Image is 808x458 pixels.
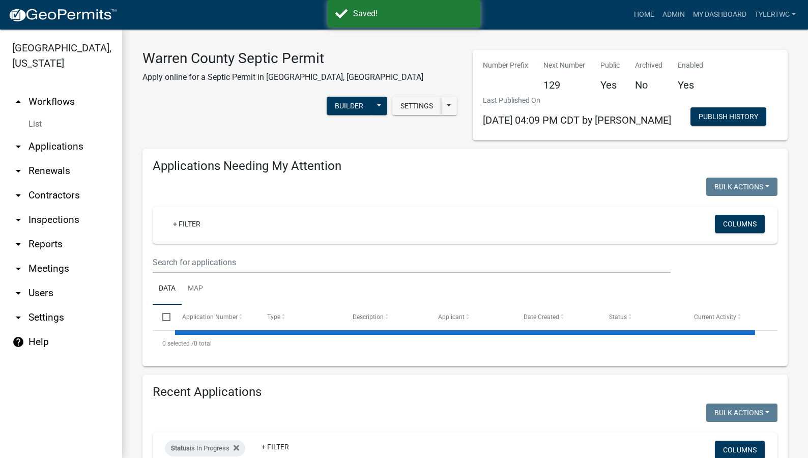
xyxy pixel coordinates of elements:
[12,189,24,202] i: arrow_drop_down
[182,313,238,321] span: Application Number
[353,313,384,321] span: Description
[165,215,209,233] a: + Filter
[483,60,528,71] p: Number Prefix
[153,252,671,273] input: Search for applications
[182,273,209,305] a: Map
[171,444,190,452] span: Status
[153,305,172,329] datatable-header-cell: Select
[600,79,620,91] h5: Yes
[690,107,766,126] button: Publish History
[153,273,182,305] a: Data
[428,305,514,329] datatable-header-cell: Applicant
[343,305,428,329] datatable-header-cell: Description
[353,8,473,20] div: Saved!
[715,215,765,233] button: Columns
[689,5,751,24] a: My Dashboard
[684,305,770,329] datatable-header-cell: Current Activity
[253,438,297,456] a: + Filter
[543,60,585,71] p: Next Number
[635,60,662,71] p: Archived
[12,214,24,226] i: arrow_drop_down
[658,5,689,24] a: Admin
[694,313,736,321] span: Current Activity
[153,331,777,356] div: 0 total
[267,313,280,321] span: Type
[153,159,777,174] h4: Applications Needing My Attention
[483,114,671,126] span: [DATE] 04:09 PM CDT by [PERSON_NAME]
[630,5,658,24] a: Home
[327,97,371,115] button: Builder
[599,305,684,329] datatable-header-cell: Status
[751,5,800,24] a: TylerTWC
[12,238,24,250] i: arrow_drop_down
[162,340,194,347] span: 0 selected /
[12,140,24,153] i: arrow_drop_down
[12,287,24,299] i: arrow_drop_down
[543,79,585,91] h5: 129
[12,263,24,275] i: arrow_drop_down
[12,311,24,324] i: arrow_drop_down
[678,60,703,71] p: Enabled
[12,96,24,108] i: arrow_drop_up
[690,113,766,122] wm-modal-confirm: Workflow Publish History
[635,79,662,91] h5: No
[524,313,559,321] span: Date Created
[12,165,24,177] i: arrow_drop_down
[392,97,441,115] button: Settings
[172,305,257,329] datatable-header-cell: Application Number
[12,336,24,348] i: help
[257,305,343,329] datatable-header-cell: Type
[609,313,627,321] span: Status
[438,313,465,321] span: Applicant
[153,385,777,399] h4: Recent Applications
[706,178,777,196] button: Bulk Actions
[706,404,777,422] button: Bulk Actions
[514,305,599,329] datatable-header-cell: Date Created
[142,71,423,83] p: Apply online for a Septic Permit in [GEOGRAPHIC_DATA], [GEOGRAPHIC_DATA]
[483,95,671,106] p: Last Published On
[600,60,620,71] p: Public
[165,440,245,456] div: is In Progress
[142,50,423,67] h3: Warren County Septic Permit
[678,79,703,91] h5: Yes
